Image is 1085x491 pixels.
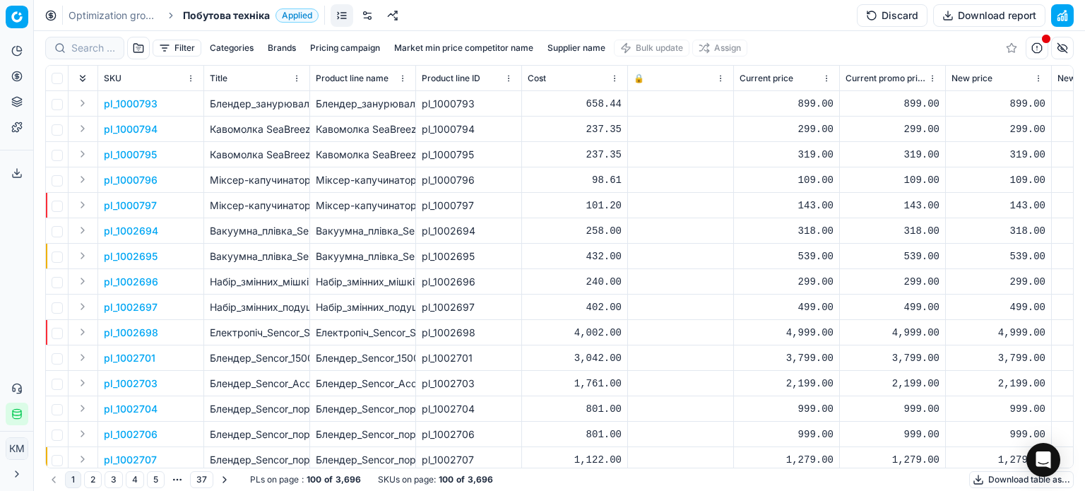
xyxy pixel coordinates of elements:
[74,222,91,239] button: Expand
[846,148,939,162] div: 319.00
[316,97,410,111] div: Блендер_занурювальний_5_в_1_SeaBreeze_SB-094_(94)
[528,199,622,213] div: 101.20
[422,402,516,416] div: pl_1002704
[104,249,158,264] button: pl_1002695
[74,451,91,468] button: Expand
[316,148,410,162] div: Кавомолка SeaBreeze SB-081_чорно-біла_(81)
[104,402,158,416] button: pl_1002704
[65,471,81,488] button: 1
[846,326,939,340] div: 4,999.00
[969,471,1074,488] button: Download table as...
[528,326,622,340] div: 4,002.00
[740,453,834,467] div: 1,279.00
[740,122,834,136] div: 299.00
[846,73,925,84] span: Current promo price
[104,377,158,391] button: pl_1002703
[846,97,939,111] div: 899.00
[422,427,516,442] div: pl_1002706
[105,471,123,488] button: 3
[422,377,516,391] div: pl_1002703
[846,173,939,187] div: 109.00
[74,273,91,290] button: Expand
[528,73,546,84] span: Cost
[74,349,91,366] button: Expand
[528,173,622,187] div: 98.61
[210,402,304,416] p: Блендер_Sencor_портативний_для_смузі_150_Вт_біло-зелений_(SBL131GR)
[846,351,939,365] div: 3,799.00
[857,4,927,27] button: Discard
[104,97,158,111] button: pl_1000793
[422,199,516,213] div: pl_1000797
[846,427,939,442] div: 999.00
[422,173,516,187] div: pl_1000796
[422,249,516,264] div: pl_1002695
[104,224,158,238] p: pl_1002694
[422,97,516,111] div: pl_1000793
[210,199,304,213] p: Міксер-капучинатор_SeaBreeze_SB-096_рожевий_(96)
[304,40,386,57] button: Pricing campaign
[378,474,436,485] span: SKUs on page :
[104,199,157,213] p: pl_1000797
[528,351,622,365] div: 3,042.00
[104,326,158,340] p: pl_1002698
[1026,443,1060,477] div: Open Intercom Messenger
[528,275,622,289] div: 240.00
[740,224,834,238] div: 318.00
[422,351,516,365] div: pl_1002701
[316,249,410,264] div: Вакуумна_плівка_Sencor_3_рулони_(SVX320CL)
[614,40,689,57] button: Bulk update
[316,427,410,442] div: Блендер_Sencor_портативний_для_смузі_150_Вт_біло-червоний_(SBL134RD)
[104,427,158,442] button: pl_1002706
[951,427,1045,442] div: 999.00
[951,275,1045,289] div: 299.00
[210,377,304,391] p: Блендер_Sencor_Accu_technology_білий_(SHB9000WH)
[104,148,157,162] button: pl_1000795
[422,453,516,467] div: pl_1002707
[740,377,834,391] div: 2,199.00
[210,173,304,187] p: Міксер-капучинатор_SeaBreeze_SB-095_рожевий_(95)
[6,438,28,459] span: КM
[104,351,155,365] button: pl_1002701
[528,427,622,442] div: 801.00
[210,427,304,442] p: Блендер_Sencor_портативний_для_смузі_150_Вт_біло-червоний_(SBL134RD)
[84,471,102,488] button: 2
[528,148,622,162] div: 237.35
[846,224,939,238] div: 318.00
[740,173,834,187] div: 109.00
[336,474,361,485] strong: 3,696
[104,173,158,187] button: pl_1000796
[951,173,1045,187] div: 109.00
[468,474,493,485] strong: 3,696
[210,453,304,467] p: Блендер_Sencor_портативний_для_смузі_50_Вт_біло-сірий_(SBL150WH)
[951,249,1045,264] div: 539.00
[846,402,939,416] div: 999.00
[210,224,304,238] p: Вакуумна_плівка_Sencor_3_рулони_20_x_30_см_(SVX300CL)
[126,471,144,488] button: 4
[389,40,539,57] button: Market min price competitor name
[74,171,91,188] button: Expand
[74,146,91,162] button: Expand
[74,247,91,264] button: Expand
[74,120,91,137] button: Expand
[528,97,622,111] div: 658.44
[846,275,939,289] div: 299.00
[316,377,410,391] div: Блендер_Sencor_Accu_technology_білий_(SHB9000WH)
[74,425,91,442] button: Expand
[147,471,165,488] button: 5
[422,224,516,238] div: pl_1002694
[104,122,158,136] button: pl_1000794
[104,453,157,467] button: pl_1002707
[316,453,410,467] div: Блендер_Sencor_портативний_для_смузі_50_Вт_біло-сірий_(SBL150WH)
[846,249,939,264] div: 539.00
[422,300,516,314] div: pl_1002697
[528,122,622,136] div: 237.35
[104,300,158,314] button: pl_1002697
[740,351,834,365] div: 3,799.00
